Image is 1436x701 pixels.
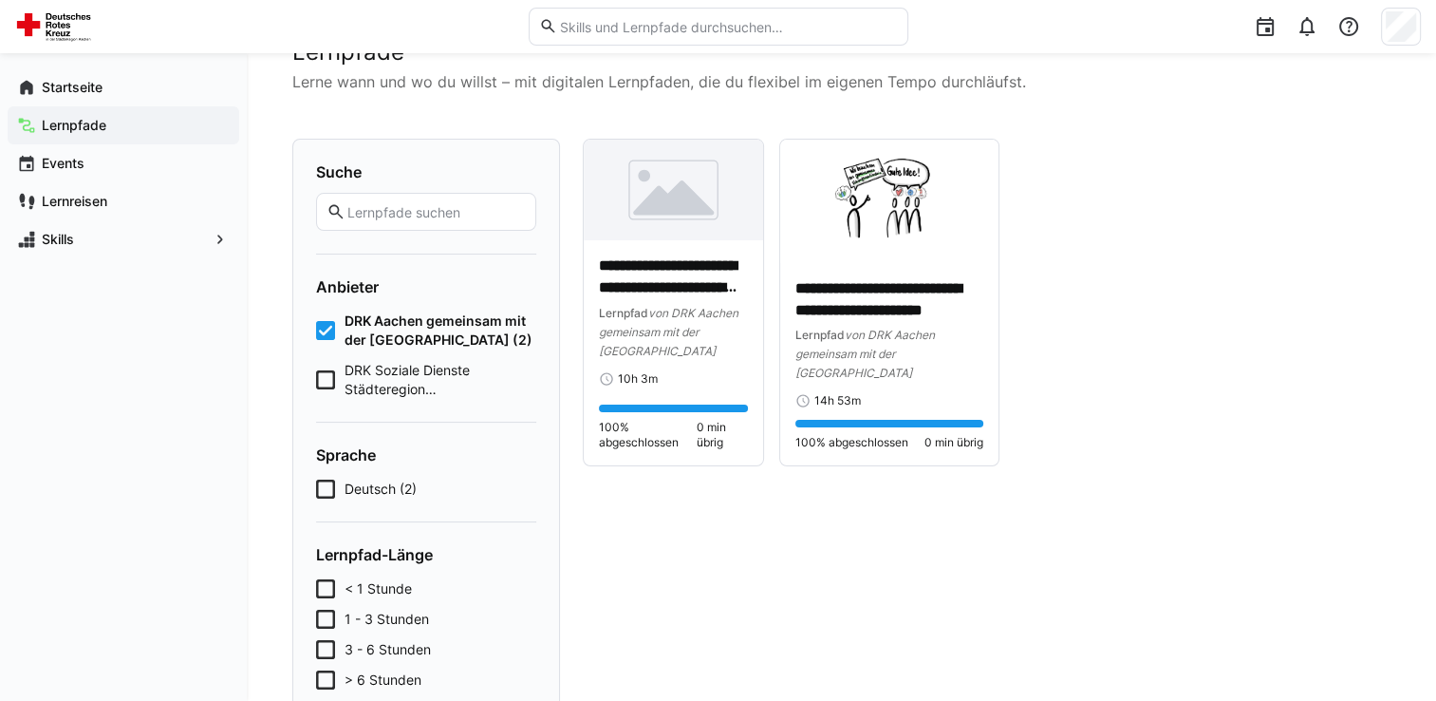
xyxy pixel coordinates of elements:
[345,312,536,350] span: DRK Aachen gemeinsam mit der [GEOGRAPHIC_DATA] (2)
[599,306,648,320] span: Lernpfad
[697,420,748,450] span: 0 min übrig
[924,435,983,450] span: 0 min übrig
[345,361,536,399] span: DRK Soziale Dienste Städteregion [GEOGRAPHIC_DATA] gGmbH (3)
[345,610,429,629] span: 1 - 3 Stunden
[345,480,417,499] span: Deutsch (2)
[557,18,897,35] input: Skills und Lernpfade durchsuchen…
[584,140,763,240] img: image
[316,545,536,564] h4: Lernpfad-Länge
[814,393,861,408] span: 14h 53m
[345,203,526,220] input: Lernpfade suchen
[795,328,935,380] span: von DRK Aachen gemeinsam mit der [GEOGRAPHIC_DATA]
[618,371,658,387] span: 10h 3m
[345,671,421,690] span: > 6 Stunden
[345,579,412,598] span: < 1 Stunde
[316,277,536,296] h4: Anbieter
[345,640,431,659] span: 3 - 6 Stunden
[780,140,999,263] img: image
[599,306,738,358] span: von DRK Aachen gemeinsam mit der [GEOGRAPHIC_DATA]
[316,445,536,464] h4: Sprache
[292,70,1390,93] p: Lerne wann und wo du willst – mit digitalen Lernpfaden, die du flexibel im eigenen Tempo durchläu...
[795,328,845,342] span: Lernpfad
[316,162,536,181] h4: Suche
[795,435,908,450] span: 100% abgeschlossen
[599,420,697,450] span: 100% abgeschlossen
